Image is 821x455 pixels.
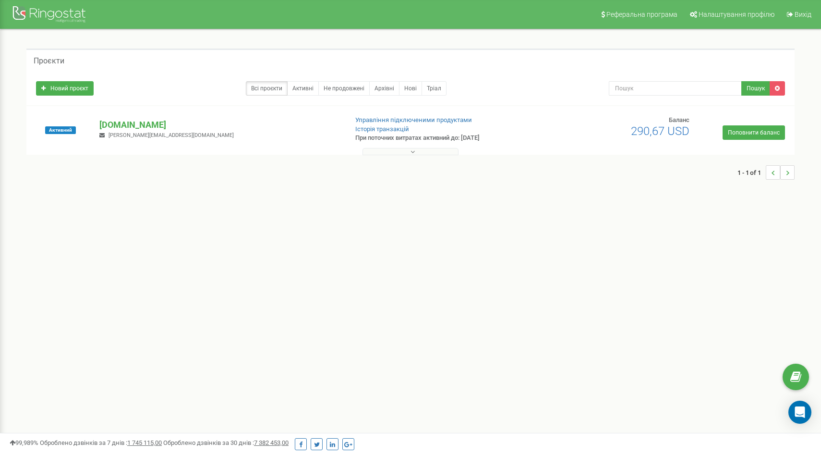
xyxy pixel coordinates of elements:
span: 290,67 USD [631,124,689,138]
h5: Проєкти [34,57,64,65]
span: Оброблено дзвінків за 7 днів : [40,439,162,446]
u: 7 382 453,00 [254,439,289,446]
span: [PERSON_NAME][EMAIL_ADDRESS][DOMAIN_NAME] [109,132,234,138]
span: Оброблено дзвінків за 30 днів : [163,439,289,446]
span: Баланс [669,116,689,123]
a: Всі проєкти [246,81,288,96]
nav: ... [737,156,795,189]
a: Поповнити баланс [723,125,785,140]
span: Налаштування профілю [699,11,774,18]
input: Пошук [609,81,742,96]
a: Тріал [422,81,447,96]
div: Open Intercom Messenger [788,401,811,424]
p: [DOMAIN_NAME] [99,119,339,131]
a: Архівні [369,81,399,96]
span: Активний [45,126,76,134]
u: 1 745 115,00 [127,439,162,446]
a: Історія транзакцій [355,125,409,133]
p: При поточних витратах активний до: [DATE] [355,134,532,143]
button: Пошук [741,81,770,96]
a: Нові [399,81,422,96]
span: 99,989% [10,439,38,446]
span: Реферальна програма [606,11,677,18]
a: Не продовжені [318,81,370,96]
a: Управління підключеними продуктами [355,116,472,123]
span: 1 - 1 of 1 [737,165,766,180]
span: Вихід [795,11,811,18]
a: Новий проєкт [36,81,94,96]
a: Активні [287,81,319,96]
